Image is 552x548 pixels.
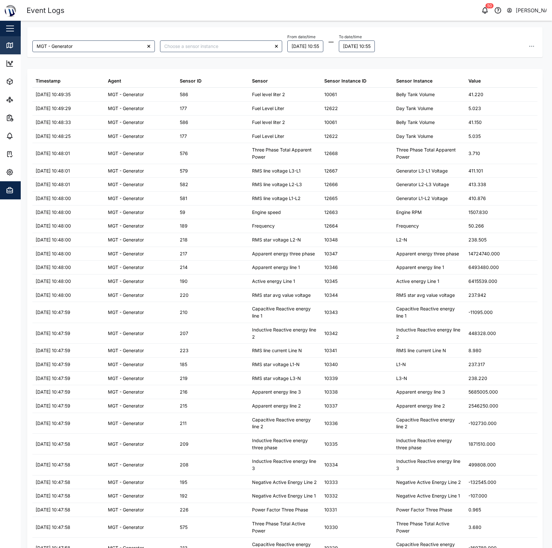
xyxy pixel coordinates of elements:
div: RMS line current Line N [396,347,446,354]
div: 238.220 [468,375,487,382]
div: Apparent energy line 1 [396,264,444,271]
div: Capacitive Reactive energy line 1 [396,305,462,319]
div: 210 [180,309,188,316]
div: 3.710 [468,150,480,157]
div: Sensor Instance [396,77,432,84]
div: -11095.000 [468,309,493,316]
div: MGT - Generator [108,250,144,257]
div: MGT - Generator [108,133,144,140]
div: [DATE] 10:48:01 [36,150,70,157]
div: Apparent energy line 3 [252,388,301,396]
div: [DATE] 10:47:58 [36,461,70,468]
div: [DATE] 10:48:00 [36,236,71,243]
div: MGT - Generator [108,292,144,299]
div: MGT - Generator [108,105,144,112]
div: MGT - Generator [108,309,144,316]
div: 10061 [324,119,337,126]
div: MGT - Generator [108,492,144,499]
div: [DATE] 10:47:59 [36,361,70,368]
div: 1507.830 [468,209,488,216]
div: 12667 [324,167,338,174]
div: 217 [180,250,187,257]
div: Three Phase Total Active Power [396,520,462,534]
div: [DATE] 10:47:58 [36,524,70,531]
div: [DATE] 10:48:33 [36,119,71,126]
div: Fuel level liter 2 [252,119,285,126]
div: Negative Active Energy Line 2 [396,479,461,486]
div: 190 [180,278,188,285]
div: 226 [180,506,189,513]
div: [DATE] 10:48:00 [36,250,71,257]
div: Apparent energy line 3 [396,388,445,396]
label: From date/time [287,35,316,39]
div: MGT - Generator [108,119,144,126]
div: MGT - Generator [108,402,144,409]
div: MGT - Generator [108,479,144,486]
div: 0.965 [468,506,481,513]
div: 12665 [324,195,338,202]
div: 586 [180,91,188,98]
div: Settings [17,169,40,176]
div: Three Phase Total Apparent Power [252,146,318,160]
div: MGT - Generator [108,361,144,368]
div: 2546250.000 [468,402,498,409]
div: -107.000 [468,492,487,499]
div: 12622 [324,133,338,140]
div: [DATE] 10:49:35 [36,91,71,98]
div: Power Factor Three Phase [396,506,452,513]
div: MGT - Generator [108,209,144,216]
div: 50.266 [468,222,484,229]
div: 10343 [324,309,338,316]
div: [DATE] 10:48:00 [36,278,71,285]
div: 586 [180,119,188,126]
div: RMS line voltage L1-L2 [252,195,301,202]
div: 215 [180,402,187,409]
div: RMS star voltage L2-N [252,236,301,243]
div: [DATE] 10:48:00 [36,264,71,271]
div: 189 [180,222,188,229]
button: [PERSON_NAME] [506,6,547,15]
div: Power Factor Three Phase [252,506,308,513]
div: 177 [180,105,187,112]
div: 238.505 [468,236,487,243]
div: [DATE] 10:47:59 [36,420,70,427]
label: To date/time [339,35,362,39]
div: Fuel Level Liter [252,133,284,140]
div: Negative Active Energy Line 1 [252,492,316,499]
div: 214 [180,264,188,271]
div: 3.680 [468,524,481,531]
div: MGT - Generator [108,375,144,382]
div: [DATE] 10:48:01 [36,181,70,188]
div: 499808.000 [468,461,496,468]
div: 10339 [324,375,338,382]
div: Sites [17,96,32,103]
div: 410.876 [468,195,486,202]
div: Engine speed [252,209,281,216]
div: 209 [180,441,189,448]
div: 192 [180,492,188,499]
div: Inductive Reactive energy three phase [252,437,318,451]
div: Capacitive Reactive energy line 1 [252,305,318,319]
input: Choose a sensor instance [160,40,282,52]
div: 10337 [324,402,338,409]
div: Tasks [17,151,35,158]
div: Negative Active Energy Line 1 [396,492,460,499]
div: Value [468,77,481,84]
div: Day Tank Volume [396,105,433,112]
div: Fuel Level Liter [252,105,284,112]
div: Apparent energy three phase [396,250,459,257]
div: L1-N [396,361,406,368]
div: 579 [180,167,188,174]
div: Belly Tank Volume [396,119,435,126]
div: [DATE] 10:48:00 [36,292,71,299]
div: Generator L2-L3 Voltage [396,181,449,188]
div: 10348 [324,236,338,243]
div: 10331 [324,506,337,513]
input: Choose an agent [32,40,155,52]
div: [DATE] 10:47:59 [36,402,70,409]
div: 12622 [324,105,338,112]
div: 10336 [324,420,338,427]
div: Event Logs [27,5,64,16]
div: [DATE] 10:48:00 [36,195,71,202]
div: 10342 [324,330,338,337]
